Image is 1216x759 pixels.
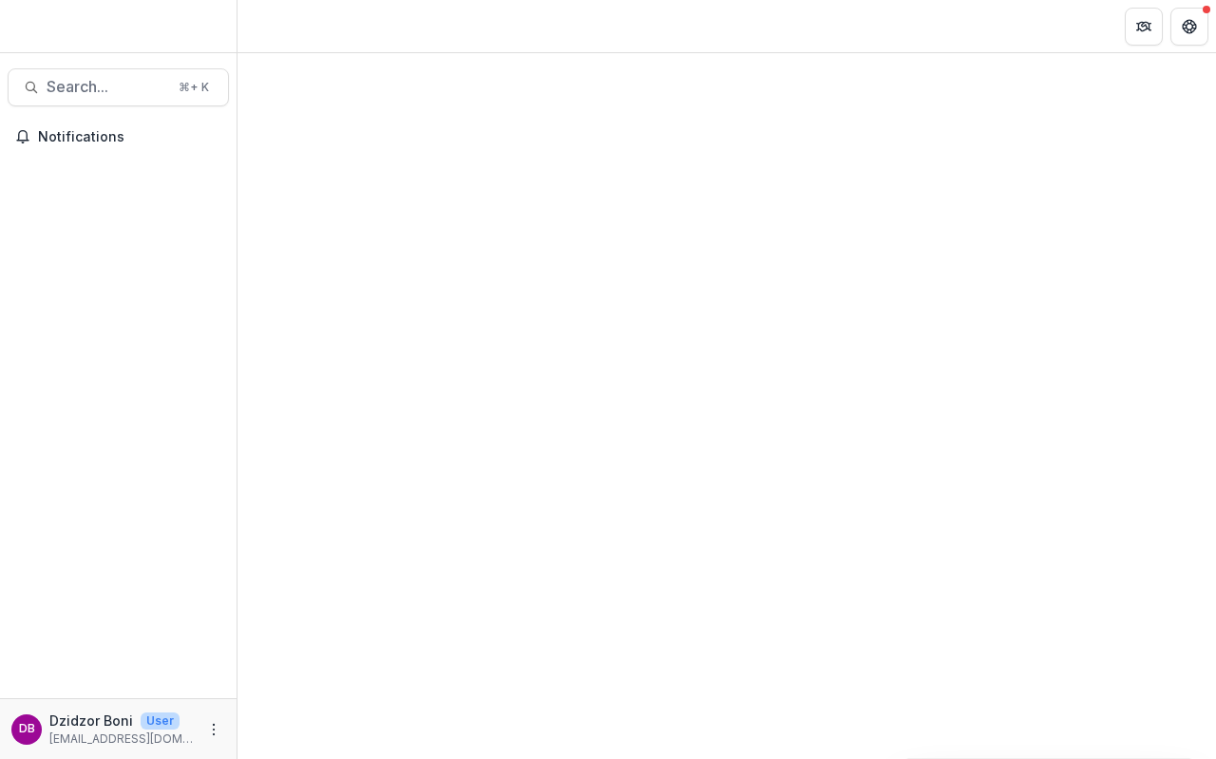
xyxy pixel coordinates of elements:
[49,731,195,748] p: [EMAIL_ADDRESS][DOMAIN_NAME]
[1125,8,1163,46] button: Partners
[49,711,133,731] p: Dzidzor Boni
[8,68,229,106] button: Search...
[1170,8,1208,46] button: Get Help
[141,712,180,730] p: User
[8,122,229,152] button: Notifications
[202,718,225,741] button: More
[245,12,326,40] nav: breadcrumb
[19,723,35,735] div: Dzidzor Boni
[47,78,167,96] span: Search...
[175,77,213,98] div: ⌘ + K
[38,129,221,145] span: Notifications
